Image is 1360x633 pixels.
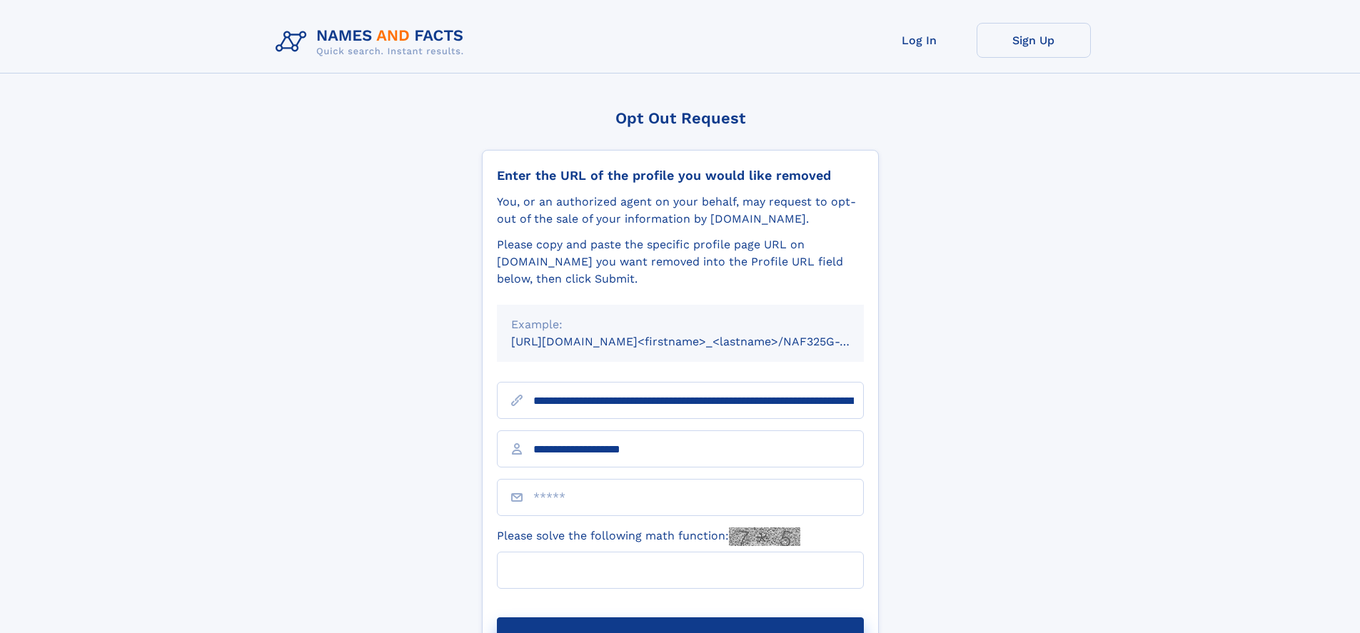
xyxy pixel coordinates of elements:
[977,23,1091,58] a: Sign Up
[497,527,800,546] label: Please solve the following math function:
[497,236,864,288] div: Please copy and paste the specific profile page URL on [DOMAIN_NAME] you want removed into the Pr...
[511,316,850,333] div: Example:
[482,109,879,127] div: Opt Out Request
[511,335,891,348] small: [URL][DOMAIN_NAME]<firstname>_<lastname>/NAF325G-xxxxxxxx
[497,168,864,183] div: Enter the URL of the profile you would like removed
[497,193,864,228] div: You, or an authorized agent on your behalf, may request to opt-out of the sale of your informatio...
[862,23,977,58] a: Log In
[270,23,475,61] img: Logo Names and Facts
